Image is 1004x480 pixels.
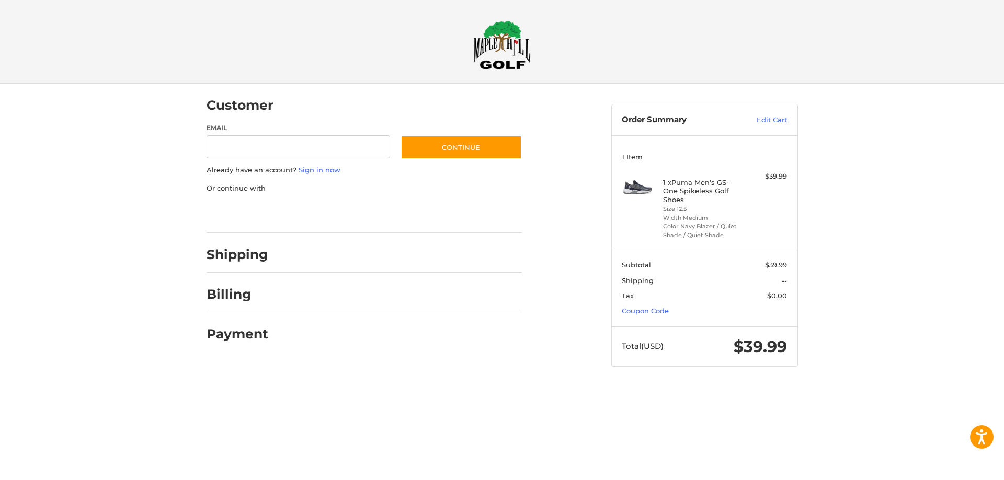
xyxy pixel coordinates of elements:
[207,247,268,263] h2: Shipping
[663,205,743,214] li: Size 12.5
[292,204,370,223] iframe: PayPal-paylater
[663,178,743,204] h4: 1 x Puma Men's GS-One Spikeless Golf Shoes
[663,222,743,239] li: Color Navy Blazer / Quiet Shade / Quiet Shade
[207,326,268,342] h2: Payment
[782,276,787,285] span: --
[207,123,391,133] label: Email
[746,171,787,182] div: $39.99
[663,214,743,223] li: Width Medium
[765,261,787,269] span: $39.99
[622,291,634,300] span: Tax
[622,261,651,269] span: Subtotal
[734,115,787,125] a: Edit Cart
[207,286,268,302] h2: Billing
[622,341,664,351] span: Total (USD)
[622,153,787,161] h3: 1 Item
[734,337,787,356] span: $39.99
[207,183,522,194] p: Or continue with
[622,276,654,285] span: Shipping
[207,97,273,113] h2: Customer
[622,115,734,125] h3: Order Summary
[299,166,340,174] a: Sign in now
[473,20,531,69] img: Maple Hill Golf
[380,204,459,223] iframe: PayPal-venmo
[401,135,522,159] button: Continue
[767,291,787,300] span: $0.00
[203,204,281,223] iframe: PayPal-paypal
[622,307,669,315] a: Coupon Code
[207,165,522,175] p: Already have an account?
[918,452,1004,480] iframe: Google Customer Reviews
